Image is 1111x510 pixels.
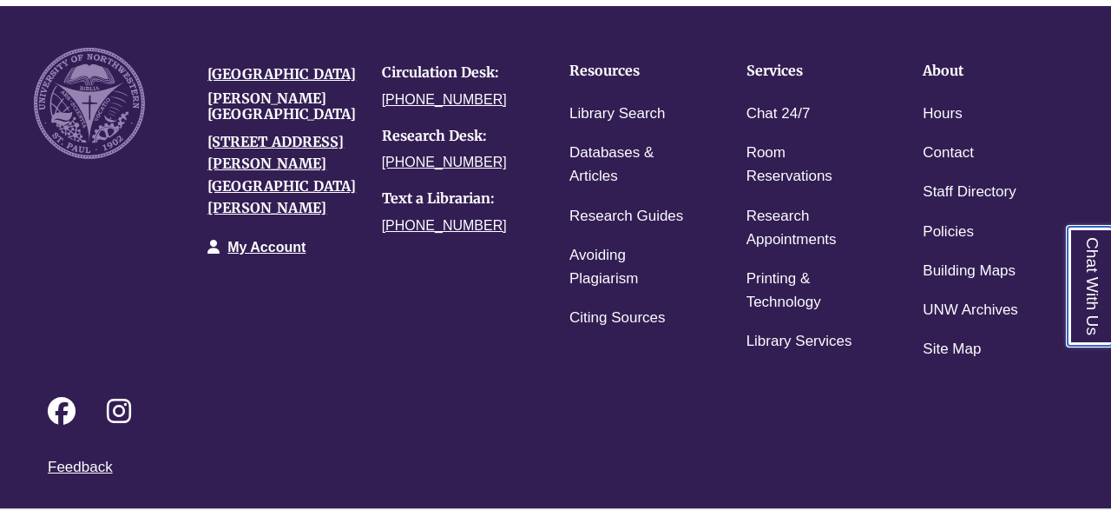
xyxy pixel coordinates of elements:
[1042,215,1107,239] a: Back to Top
[34,48,145,159] img: UNW seal
[746,63,870,79] h4: Services
[746,204,870,253] a: Research Appointments
[207,91,355,122] h4: [PERSON_NAME][GEOGRAPHIC_DATA]
[569,243,693,292] a: Avoiding Plagiarism
[207,133,356,217] a: [STREET_ADDRESS][PERSON_NAME][GEOGRAPHIC_DATA][PERSON_NAME]
[48,397,76,425] i: Follow on Facebook
[569,204,683,229] a: Research Guides
[569,141,693,189] a: Databases & Articles
[923,220,974,245] a: Policies
[923,298,1018,323] a: UNW Archives
[746,102,811,127] a: Chat 24/7
[382,155,507,169] a: [PHONE_NUMBER]
[48,459,113,475] a: Feedback
[569,306,666,331] a: Citing Sources
[207,65,356,83] a: [GEOGRAPHIC_DATA]
[382,92,507,107] a: [PHONE_NUMBER]
[923,141,974,166] a: Contact
[746,329,852,354] a: Library Services
[382,129,529,144] h4: Research Desk:
[569,102,666,127] a: Library Search
[382,191,529,207] h4: Text a Librarian:
[923,63,1046,79] h4: About
[923,102,962,127] a: Hours
[923,337,981,362] a: Site Map
[923,180,1016,205] a: Staff Directory
[923,259,1016,284] a: Building Maps
[569,63,693,79] h4: Resources
[382,65,529,81] h4: Circulation Desk:
[107,397,131,425] i: Follow on Instagram
[227,240,306,255] a: My Account
[746,141,870,189] a: Room Reservations
[382,218,507,233] a: [PHONE_NUMBER]
[746,267,870,315] a: Printing & Technology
